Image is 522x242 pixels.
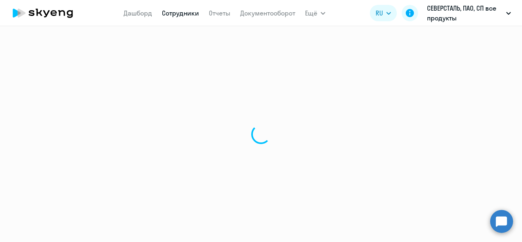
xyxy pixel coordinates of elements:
p: СЕВЕРСТАЛЬ, ПАО, СП все продукты [427,3,503,23]
a: Сотрудники [162,9,199,17]
span: Ещё [305,8,317,18]
span: RU [376,8,383,18]
button: СЕВЕРСТАЛЬ, ПАО, СП все продукты [423,3,515,23]
a: Отчеты [209,9,230,17]
button: RU [370,5,397,21]
button: Ещё [305,5,325,21]
a: Дашборд [124,9,152,17]
a: Документооборот [240,9,295,17]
